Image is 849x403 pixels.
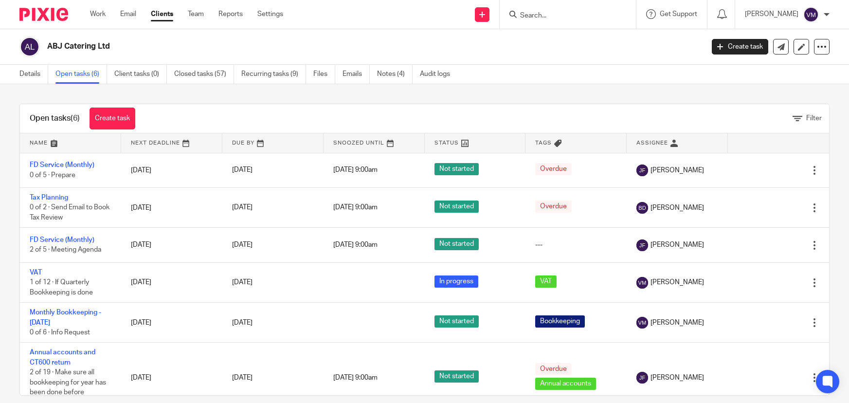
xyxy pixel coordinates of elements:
[650,373,704,383] span: [PERSON_NAME]
[535,363,572,375] span: Overdue
[333,167,378,174] span: [DATE] 9:00am
[343,65,370,84] a: Emails
[434,140,459,146] span: Status
[174,65,234,84] a: Closed tasks (57)
[30,329,90,336] span: 0 of 6 · Info Request
[636,372,648,384] img: svg%3E
[19,8,68,21] img: Pixie
[434,238,479,250] span: Not started
[241,65,306,84] a: Recurring tasks (9)
[535,140,552,146] span: Tags
[434,163,479,175] span: Not started
[434,370,479,383] span: Not started
[55,65,107,84] a: Open tasks (6)
[535,240,617,250] div: ---
[121,187,222,227] td: [DATE]
[333,204,378,211] span: [DATE] 9:00am
[650,240,704,250] span: [PERSON_NAME]
[650,277,704,287] span: [PERSON_NAME]
[434,275,478,288] span: In progress
[535,378,596,390] span: Annual accounts
[188,9,204,19] a: Team
[636,165,648,176] img: svg%3E
[30,204,109,221] span: 0 of 2 · Send Email to Book Tax Review
[121,228,222,262] td: [DATE]
[333,242,378,249] span: [DATE] 9:00am
[30,113,80,124] h1: Open tasks
[660,11,697,18] span: Get Support
[19,37,40,57] img: svg%3E
[535,315,585,328] span: Bookkeeping
[803,7,819,22] img: svg%3E
[535,201,572,213] span: Overdue
[121,153,222,187] td: [DATE]
[218,9,243,19] a: Reports
[30,309,101,326] a: Monthly Bookkeeping - [DATE]
[30,349,95,366] a: Annual accounts and CT600 return
[650,203,704,213] span: [PERSON_NAME]
[120,9,136,19] a: Email
[30,172,75,179] span: 0 of 5 · Prepare
[19,65,48,84] a: Details
[519,12,607,20] input: Search
[30,279,93,296] span: 1 of 12 · If Quarterly Bookkeeping is done
[420,65,457,84] a: Audit logs
[333,140,384,146] span: Snoozed Until
[257,9,283,19] a: Settings
[90,108,135,129] a: Create task
[232,279,253,286] span: [DATE]
[636,202,648,214] img: svg%3E
[636,277,648,289] img: svg%3E
[232,204,253,211] span: [DATE]
[232,242,253,249] span: [DATE]
[232,374,253,381] span: [DATE]
[535,163,572,175] span: Overdue
[30,237,94,243] a: FD Service (Monthly)
[636,239,648,251] img: svg%3E
[30,162,94,168] a: FD Service (Monthly)
[313,65,335,84] a: Files
[434,315,479,328] span: Not started
[121,303,222,343] td: [DATE]
[636,317,648,329] img: svg%3E
[232,319,253,326] span: [DATE]
[745,9,798,19] p: [PERSON_NAME]
[232,167,253,174] span: [DATE]
[47,41,567,52] h2: ABJ Catering Ltd
[30,247,101,254] span: 2 of 5 · Meeting Agenda
[712,39,768,55] a: Create task
[377,65,413,84] a: Notes (4)
[114,65,167,84] a: Client tasks (0)
[434,201,479,213] span: Not started
[30,269,42,276] a: VAT
[71,114,80,122] span: (6)
[151,9,173,19] a: Clients
[535,275,557,288] span: VAT
[650,165,704,175] span: [PERSON_NAME]
[30,194,68,201] a: Tax Planning
[333,374,378,381] span: [DATE] 9:00am
[90,9,106,19] a: Work
[121,262,222,302] td: [DATE]
[806,115,822,122] span: Filter
[650,318,704,328] span: [PERSON_NAME]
